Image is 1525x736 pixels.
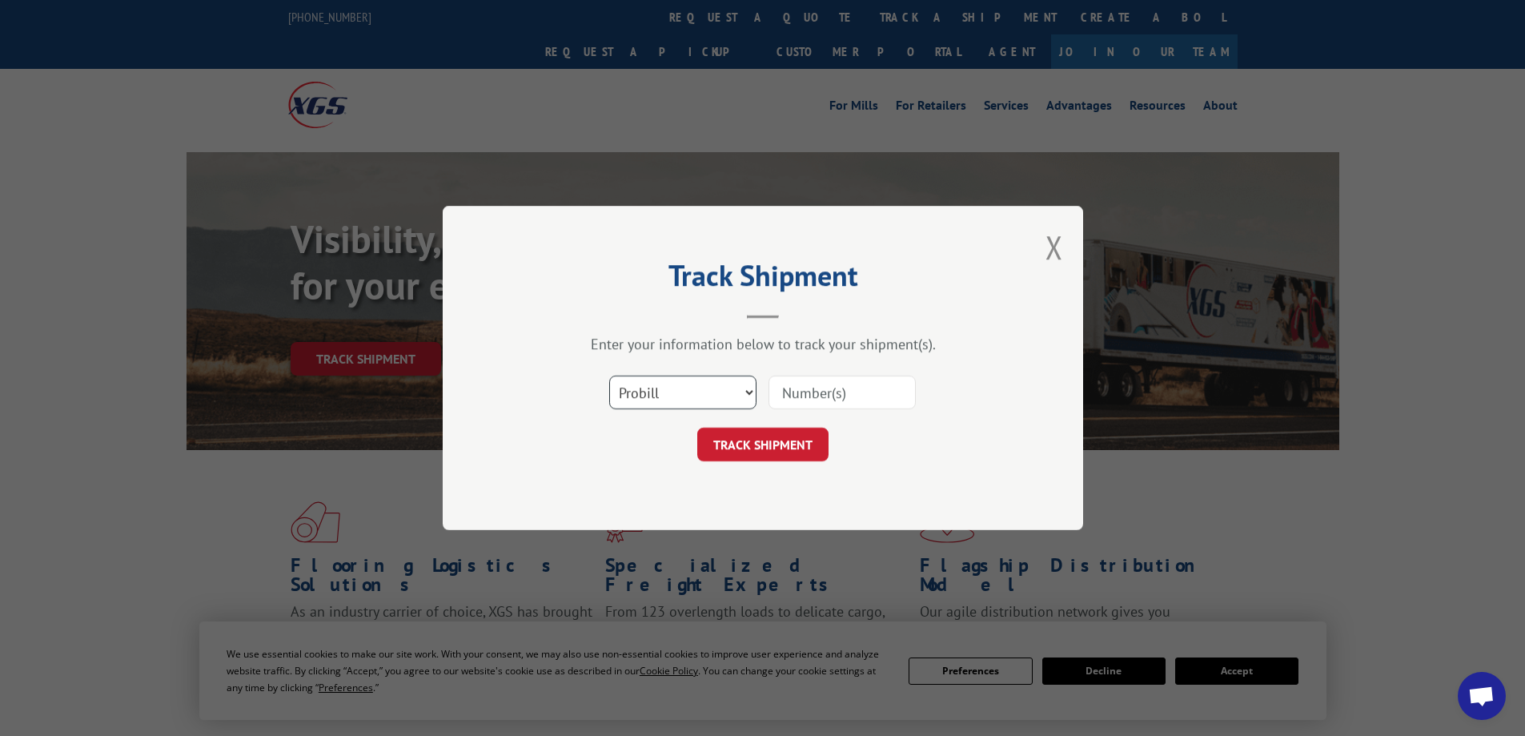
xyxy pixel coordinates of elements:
[697,428,829,461] button: TRACK SHIPMENT
[523,264,1003,295] h2: Track Shipment
[769,376,916,409] input: Number(s)
[1045,226,1063,268] button: Close modal
[1458,672,1506,720] div: Open chat
[523,335,1003,353] div: Enter your information below to track your shipment(s).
